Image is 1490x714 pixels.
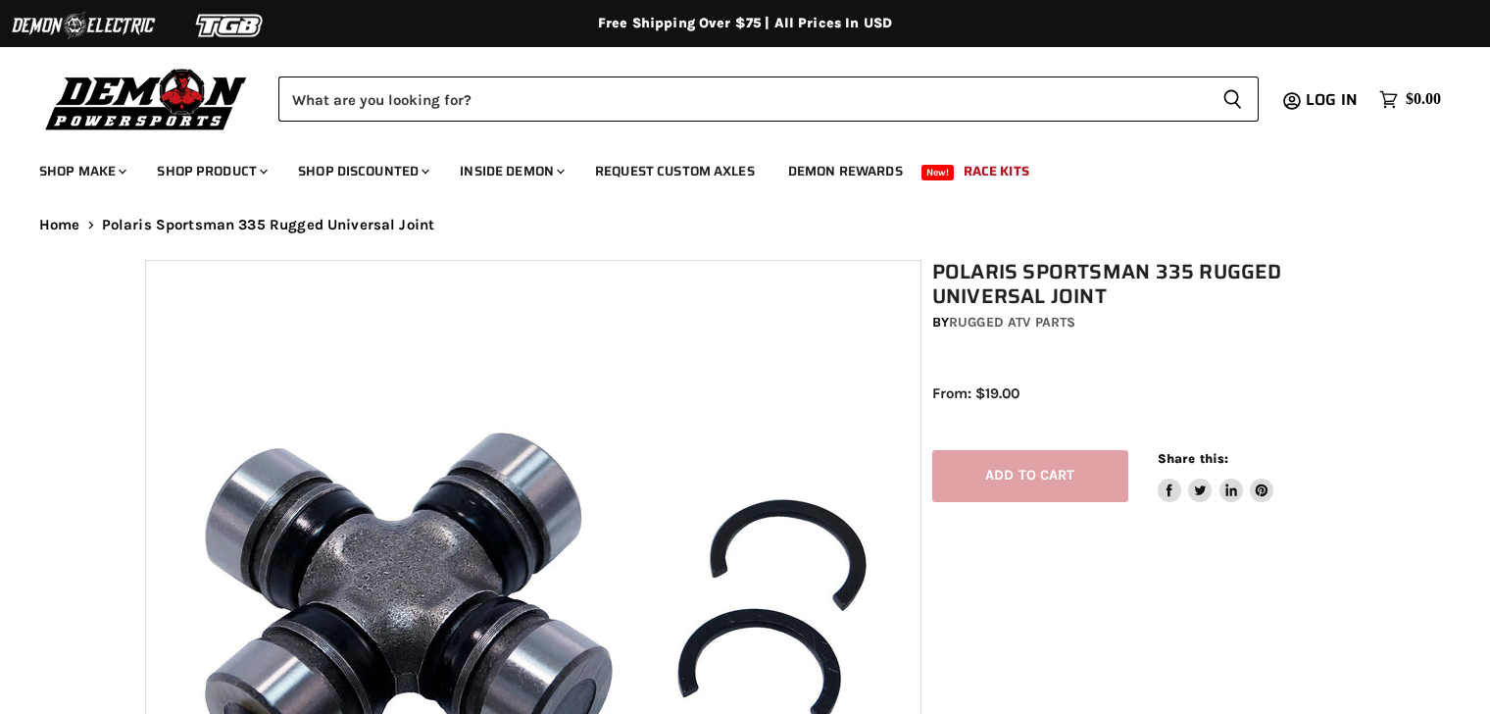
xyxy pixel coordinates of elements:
span: From: $19.00 [932,384,1019,402]
a: Shop Discounted [283,151,441,191]
a: Shop Product [142,151,279,191]
ul: Main menu [25,143,1436,191]
a: Shop Make [25,151,138,191]
form: Product [278,76,1259,122]
a: Rugged ATV Parts [949,314,1075,331]
a: Log in [1297,91,1369,109]
h1: Polaris Sportsman 335 Rugged Universal Joint [932,260,1356,309]
button: Search [1207,76,1259,122]
span: Log in [1306,87,1358,112]
span: $0.00 [1406,90,1441,109]
aside: Share this: [1158,450,1274,502]
a: $0.00 [1369,85,1451,114]
a: Demon Rewards [773,151,918,191]
a: Inside Demon [445,151,576,191]
span: Polaris Sportsman 335 Rugged Universal Joint [102,217,435,233]
input: Search [278,76,1207,122]
span: New! [921,165,955,180]
img: Demon Electric Logo 2 [10,7,157,44]
a: Race Kits [949,151,1044,191]
img: TGB Logo 2 [157,7,304,44]
img: Demon Powersports [39,64,254,133]
a: Home [39,217,80,233]
div: by [932,312,1356,333]
span: Share this: [1158,451,1228,466]
a: Request Custom Axles [580,151,770,191]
